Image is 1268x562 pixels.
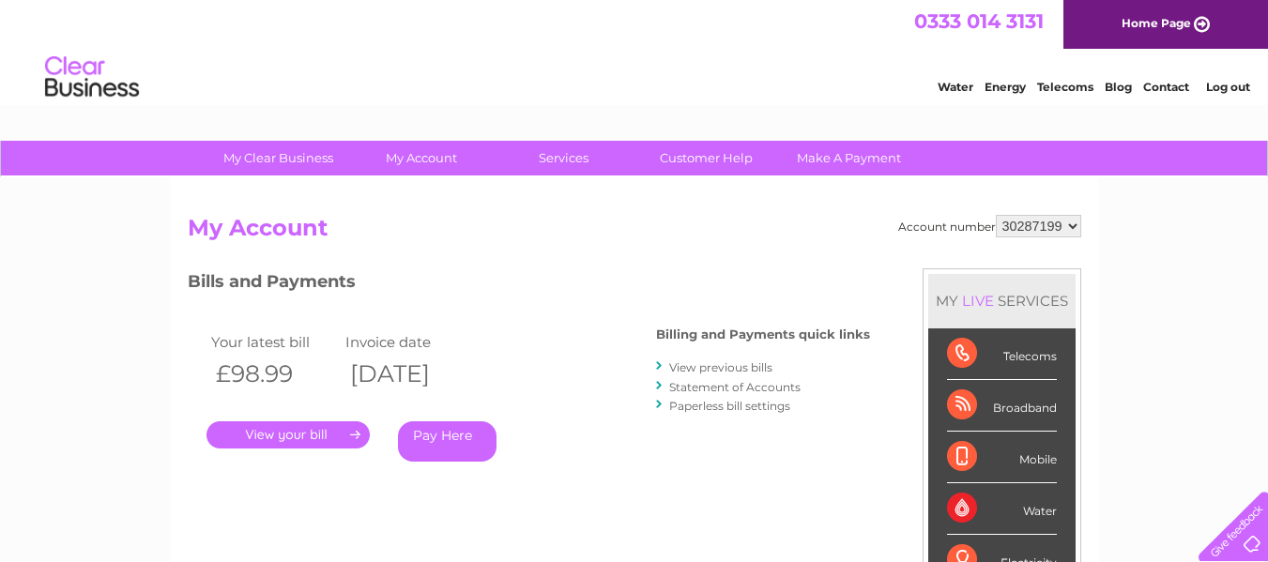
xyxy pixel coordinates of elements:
[486,141,641,175] a: Services
[1037,80,1093,94] a: Telecoms
[1105,80,1132,94] a: Blog
[914,9,1044,33] a: 0333 014 3131
[344,141,498,175] a: My Account
[669,360,772,374] a: View previous bills
[985,80,1026,94] a: Energy
[341,355,476,393] th: [DATE]
[629,141,784,175] a: Customer Help
[669,380,801,394] a: Statement of Accounts
[201,141,356,175] a: My Clear Business
[341,329,476,355] td: Invoice date
[669,399,790,413] a: Paperless bill settings
[898,215,1081,237] div: Account number
[771,141,926,175] a: Make A Payment
[191,10,1078,91] div: Clear Business is a trading name of Verastar Limited (registered in [GEOGRAPHIC_DATA] No. 3667643...
[206,329,342,355] td: Your latest bill
[206,421,370,448] a: .
[1143,80,1189,94] a: Contact
[1206,80,1250,94] a: Log out
[188,268,870,301] h3: Bills and Payments
[188,215,1081,251] h2: My Account
[656,327,870,342] h4: Billing and Payments quick links
[928,274,1076,327] div: MY SERVICES
[958,292,998,310] div: LIVE
[938,80,973,94] a: Water
[398,421,497,462] a: Pay Here
[947,328,1057,380] div: Telecoms
[947,483,1057,535] div: Water
[947,432,1057,483] div: Mobile
[44,49,140,106] img: logo.png
[206,355,342,393] th: £98.99
[947,380,1057,432] div: Broadband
